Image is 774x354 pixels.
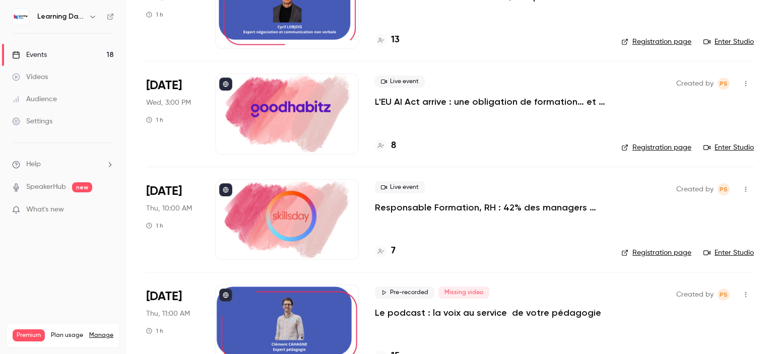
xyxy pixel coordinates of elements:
[703,248,754,258] a: Enter Studio
[114,58,122,66] img: tab_keywords_by_traffic_grey.svg
[146,179,199,260] div: Oct 9 Thu, 10:00 AM (Europe/Paris)
[26,182,66,192] a: SpeakerHub
[375,181,425,193] span: Live event
[52,59,78,66] div: Domaine
[375,307,601,319] a: Le podcast : la voix au service de votre pédagogie
[621,143,691,153] a: Registration page
[703,37,754,47] a: Enter Studio
[26,26,114,34] div: Domaine: [DOMAIN_NAME]
[375,201,605,214] a: Responsable Formation, RH : 42% des managers vous ignorent. Que faites-vous ?
[718,289,730,301] span: Prad Selvarajah
[391,139,396,153] h4: 8
[720,183,728,195] span: PS
[146,74,199,154] div: Oct 8 Wed, 3:00 PM (Europe/Paris)
[391,244,396,258] h4: 7
[146,78,182,94] span: [DATE]
[703,143,754,153] a: Enter Studio
[375,287,434,299] span: Pre-recorded
[12,50,47,60] div: Events
[621,37,691,47] a: Registration page
[146,11,163,19] div: 1 h
[676,78,714,90] span: Created by
[28,16,49,24] div: v 4.0.25
[16,26,24,34] img: website_grey.svg
[391,33,400,47] h4: 13
[41,58,49,66] img: tab_domain_overview_orange.svg
[12,72,48,82] div: Videos
[51,331,83,339] span: Plan usage
[146,289,182,305] span: [DATE]
[375,244,396,258] a: 7
[12,159,114,170] li: help-dropdown-opener
[146,309,190,319] span: Thu, 11:00 AM
[72,182,92,192] span: new
[375,76,425,88] span: Live event
[375,139,396,153] a: 8
[13,329,45,341] span: Premium
[375,33,400,47] a: 13
[12,116,52,126] div: Settings
[438,287,489,299] span: Missing video
[146,183,182,199] span: [DATE]
[375,96,605,108] a: L'EU AI Act arrive : une obligation de formation… et une opportunité stratégique pour votre entre...
[676,183,714,195] span: Created by
[720,289,728,301] span: PS
[621,248,691,258] a: Registration page
[146,98,191,108] span: Wed, 3:00 PM
[12,94,57,104] div: Audience
[125,59,154,66] div: Mots-clés
[26,204,64,215] span: What's new
[720,78,728,90] span: PS
[13,9,29,25] img: Learning Days
[89,331,113,339] a: Manage
[146,203,192,214] span: Thu, 10:00 AM
[718,78,730,90] span: Prad Selvarajah
[26,159,41,170] span: Help
[37,12,85,22] h6: Learning Days
[16,16,24,24] img: logo_orange.svg
[146,116,163,124] div: 1 h
[676,289,714,301] span: Created by
[146,327,163,335] div: 1 h
[718,183,730,195] span: Prad Selvarajah
[146,222,163,230] div: 1 h
[102,205,114,215] iframe: Noticeable Trigger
